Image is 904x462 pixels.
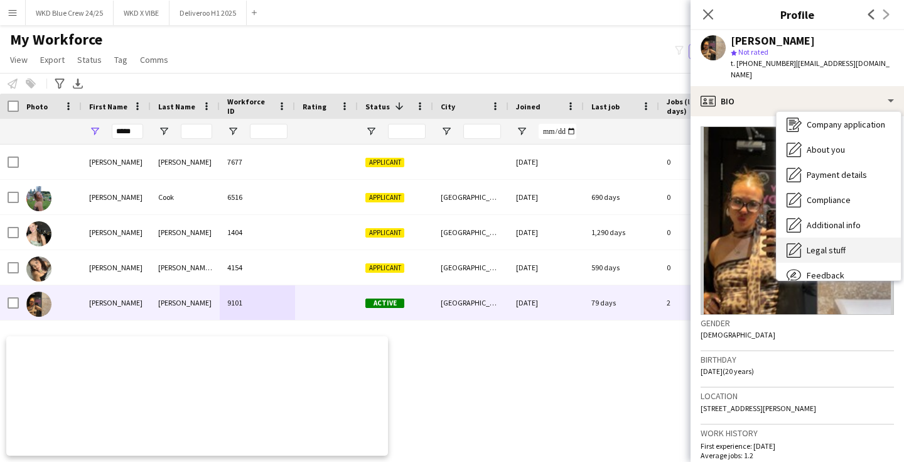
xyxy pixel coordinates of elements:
div: 1404 [220,215,295,250]
span: My Workforce [10,30,102,49]
a: Status [72,52,107,68]
button: WKD X VIBE [114,1,169,25]
span: Status [365,102,390,111]
div: 0 [659,145,741,179]
p: First experience: [DATE] [701,441,894,451]
div: [GEOGRAPHIC_DATA] [433,285,508,320]
div: 590 days [584,250,659,285]
span: Applicant [365,193,404,202]
iframe: Popup CTA [6,336,388,456]
div: 0 [659,180,741,214]
span: Additional info [807,219,861,231]
button: Open Filter Menu [158,126,169,137]
img: Crew avatar or photo [701,126,894,315]
input: Workforce ID Filter Input [250,124,288,139]
span: Jobs (last 90 days) [667,97,718,116]
div: Company application [777,112,901,137]
button: Deliveroo H1 2025 [169,1,247,25]
button: WKD Blue Crew 24/25 [26,1,114,25]
h3: Profile [691,6,904,23]
span: | [EMAIL_ADDRESS][DOMAIN_NAME] [731,58,890,79]
span: Applicant [365,158,404,167]
input: Joined Filter Input [539,124,576,139]
span: Payment details [807,169,867,180]
div: Cook [151,180,220,214]
span: Legal stuff [807,245,846,256]
div: Payment details [777,162,901,187]
div: 690 days [584,180,659,214]
span: Applicant [365,263,404,273]
span: About you [807,144,845,155]
h3: Birthday [701,354,894,365]
div: [DATE] [508,250,584,285]
a: View [5,52,33,68]
div: [PERSON_NAME] [82,145,151,179]
input: Status Filter Input [388,124,426,139]
span: Photo [26,102,48,111]
img: Darcy Ross [26,221,51,246]
span: Workforce ID [227,97,272,116]
app-action-btn: Export XLSX [70,76,85,91]
span: First Name [89,102,127,111]
p: Average jobs: 1.2 [701,451,894,460]
img: Darcy Sánchez-Mota Joao [26,256,51,282]
div: [PERSON_NAME] [151,145,220,179]
button: Open Filter Menu [365,126,377,137]
a: Tag [109,52,132,68]
app-action-btn: Advanced filters [52,76,67,91]
span: Comms [140,54,168,65]
button: Everyone9,832 [689,44,751,59]
div: [DATE] [508,285,584,320]
span: [STREET_ADDRESS][PERSON_NAME] [701,404,816,413]
div: [GEOGRAPHIC_DATA][PERSON_NAME] [433,250,508,285]
span: [DEMOGRAPHIC_DATA] [701,330,775,339]
button: Open Filter Menu [516,126,527,137]
input: Last Name Filter Input [181,124,212,139]
div: [PERSON_NAME] [PERSON_NAME] [151,250,220,285]
span: Rating [303,102,326,111]
span: Company application [807,119,885,130]
a: Comms [135,52,173,68]
div: 7677 [220,145,295,179]
div: Legal stuff [777,238,901,263]
div: [PERSON_NAME] [731,35,815,47]
div: [PERSON_NAME] [151,285,220,320]
img: Darcy Cook [26,186,51,211]
h3: Gender [701,317,894,329]
h3: Work history [701,427,894,439]
div: [PERSON_NAME] [82,180,151,214]
div: Bio [691,86,904,116]
span: Joined [516,102,541,111]
div: 79 days [584,285,659,320]
div: Additional info [777,212,901,238]
span: City [441,102,455,111]
div: [GEOGRAPHIC_DATA] [433,180,508,214]
div: Feedback [777,263,901,288]
div: [GEOGRAPHIC_DATA] [433,215,508,250]
span: Last job [591,102,620,111]
button: Open Filter Menu [441,126,452,137]
div: 0 [659,215,741,250]
a: Export [35,52,70,68]
span: [DATE] (20 years) [701,366,754,376]
div: [PERSON_NAME] [82,215,151,250]
h3: Location [701,390,894,402]
span: t. [PHONE_NUMBER] [731,58,796,68]
div: [DATE] [508,180,584,214]
input: First Name Filter Input [112,124,143,139]
input: City Filter Input [463,124,501,139]
div: 4154 [220,250,295,285]
div: Compliance [777,187,901,212]
span: Export [40,54,65,65]
span: Compliance [807,194,851,206]
div: 9101 [220,285,295,320]
span: Applicant [365,228,404,238]
div: [DATE] [508,145,584,179]
span: Active [365,299,404,308]
span: Last Name [158,102,195,111]
div: [PERSON_NAME] [82,250,151,285]
span: Feedback [807,270,844,281]
span: Tag [114,54,127,65]
button: Open Filter Menu [227,126,239,137]
div: 1,290 days [584,215,659,250]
